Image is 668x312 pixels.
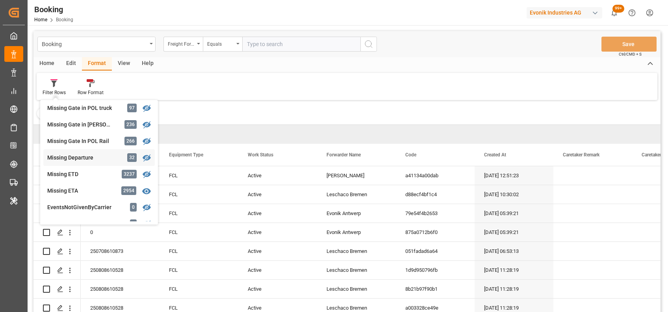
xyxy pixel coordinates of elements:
[619,51,642,57] span: Ctrl/CMD + S
[317,204,396,223] div: Evonik Antwerp
[475,166,553,185] div: [DATE] 12:51:23
[47,121,116,129] div: Missing Gate in [PERSON_NAME]
[81,223,160,241] div: 0
[127,104,137,112] div: 97
[605,4,623,22] button: show 100 new notifications
[396,242,475,260] div: 051fadad6a64
[43,89,66,96] div: Filter Rows
[207,39,234,48] div: Equals
[33,185,81,204] div: Press SPACE to select this row.
[47,220,116,228] div: TS Tracking
[160,280,238,298] div: FCL
[317,223,396,241] div: Evonik Antwerp
[238,204,317,223] div: Active
[360,37,377,52] button: search button
[81,242,160,260] div: 250708610873
[37,37,156,52] button: open menu
[34,4,73,15] div: Booking
[238,166,317,185] div: Active
[475,242,553,260] div: [DATE] 06:53:13
[169,152,203,158] span: Equipment Type
[527,5,605,20] button: Evonik Industries AG
[81,261,160,279] div: 250808610528
[122,170,137,178] div: 3237
[238,185,317,204] div: Active
[81,280,160,298] div: 250808610528
[160,223,238,241] div: FCL
[317,185,396,204] div: Leschaco Bremen
[121,186,136,195] div: 2954
[238,242,317,260] div: Active
[396,204,475,223] div: 79e54f4b2653
[527,7,602,19] div: Evonik Industries AG
[136,57,160,71] div: Help
[242,37,360,52] input: Type to search
[47,203,116,212] div: EventsNotGivenByCarrier
[33,261,81,280] div: Press SPACE to select this row.
[317,242,396,260] div: Leschaco Bremen
[612,5,624,13] span: 99+
[33,242,81,261] div: Press SPACE to select this row.
[475,261,553,279] div: [DATE] 11:28:19
[623,4,641,22] button: Help Center
[42,39,147,48] div: Booking
[33,166,81,185] div: Press SPACE to select this row.
[405,152,416,158] span: Code
[203,37,242,52] button: open menu
[47,154,116,162] div: Missing Departure
[396,261,475,279] div: 1d9d950796fb
[78,89,104,96] div: Row Format
[33,57,60,71] div: Home
[248,152,273,158] span: Work Status
[112,57,136,71] div: View
[238,223,317,241] div: Active
[124,137,137,145] div: 266
[47,187,116,195] div: Missing ETA
[47,137,116,145] div: Missing Gate In POL Rail
[160,185,238,204] div: FCL
[130,219,137,228] div: 1
[317,261,396,279] div: Leschaco Bremen
[160,204,238,223] div: FCL
[130,203,137,212] div: 0
[124,120,137,129] div: 236
[327,152,361,158] span: Forwarder Name
[127,153,137,162] div: 32
[396,223,475,241] div: 875a0712b6f0
[475,223,553,241] div: [DATE] 05:39:21
[563,152,599,158] span: Caretaker Remark
[34,17,47,22] a: Home
[33,280,81,299] div: Press SPACE to select this row.
[47,170,116,178] div: Missing ETD
[33,204,81,223] div: Press SPACE to select this row.
[484,152,506,158] span: Created At
[160,166,238,185] div: FCL
[33,223,81,242] div: Press SPACE to select this row.
[47,104,116,112] div: Missing Gate in POL truck
[168,39,195,48] div: Freight Forwarder's Reference No.
[396,185,475,204] div: d88ecf4bf1c4
[238,280,317,298] div: Active
[475,204,553,223] div: [DATE] 05:39:21
[601,37,657,52] button: Save
[82,57,112,71] div: Format
[163,37,203,52] button: open menu
[475,280,553,298] div: [DATE] 11:28:19
[317,166,396,185] div: [PERSON_NAME]
[60,57,82,71] div: Edit
[475,185,553,204] div: [DATE] 10:30:02
[160,242,238,260] div: FCL
[160,261,238,279] div: FCL
[317,280,396,298] div: Leschaco Bremen
[396,166,475,185] div: a41134a00dab
[238,261,317,279] div: Active
[396,280,475,298] div: 8b21b97f90b1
